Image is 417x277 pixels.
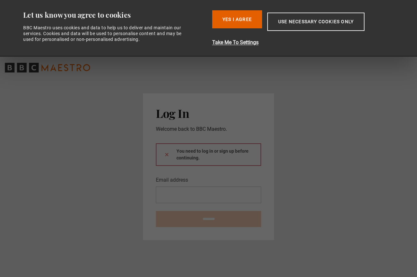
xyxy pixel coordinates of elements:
button: Take Me To Settings [212,39,399,46]
h2: Log In [156,106,261,120]
button: Use necessary cookies only [267,13,365,31]
label: Email address [156,176,188,184]
button: Yes I Agree [212,10,262,28]
p: Welcome back to BBC Maestro. [156,125,261,133]
div: Let us know you agree to cookies [23,10,207,20]
div: You need to log in or sign up before continuing. [156,143,261,166]
div: BBC Maestro uses cookies and data to help us to deliver and maintain our services. Cookies and da... [23,25,189,43]
svg: BBC Maestro [5,63,90,72]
